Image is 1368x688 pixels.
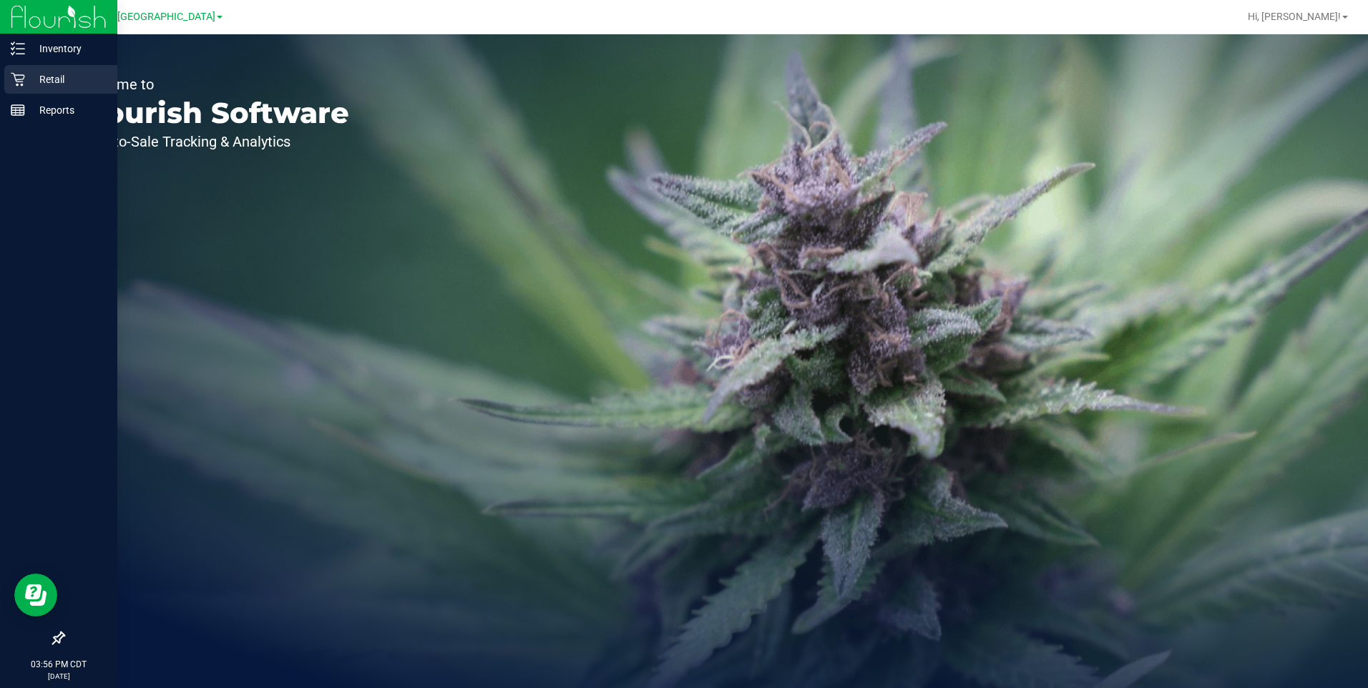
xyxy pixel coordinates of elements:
p: Welcome to [77,77,349,92]
span: TX Austin [GEOGRAPHIC_DATA] [69,11,215,23]
span: Hi, [PERSON_NAME]! [1248,11,1341,22]
p: Retail [25,71,111,88]
p: Reports [25,102,111,119]
iframe: Resource center [14,574,57,616]
p: Flourish Software [77,99,349,127]
inline-svg: Inventory [11,41,25,56]
p: Seed-to-Sale Tracking & Analytics [77,134,349,149]
inline-svg: Retail [11,72,25,87]
inline-svg: Reports [11,103,25,117]
p: [DATE] [6,671,111,682]
p: 03:56 PM CDT [6,658,111,671]
p: Inventory [25,40,111,57]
